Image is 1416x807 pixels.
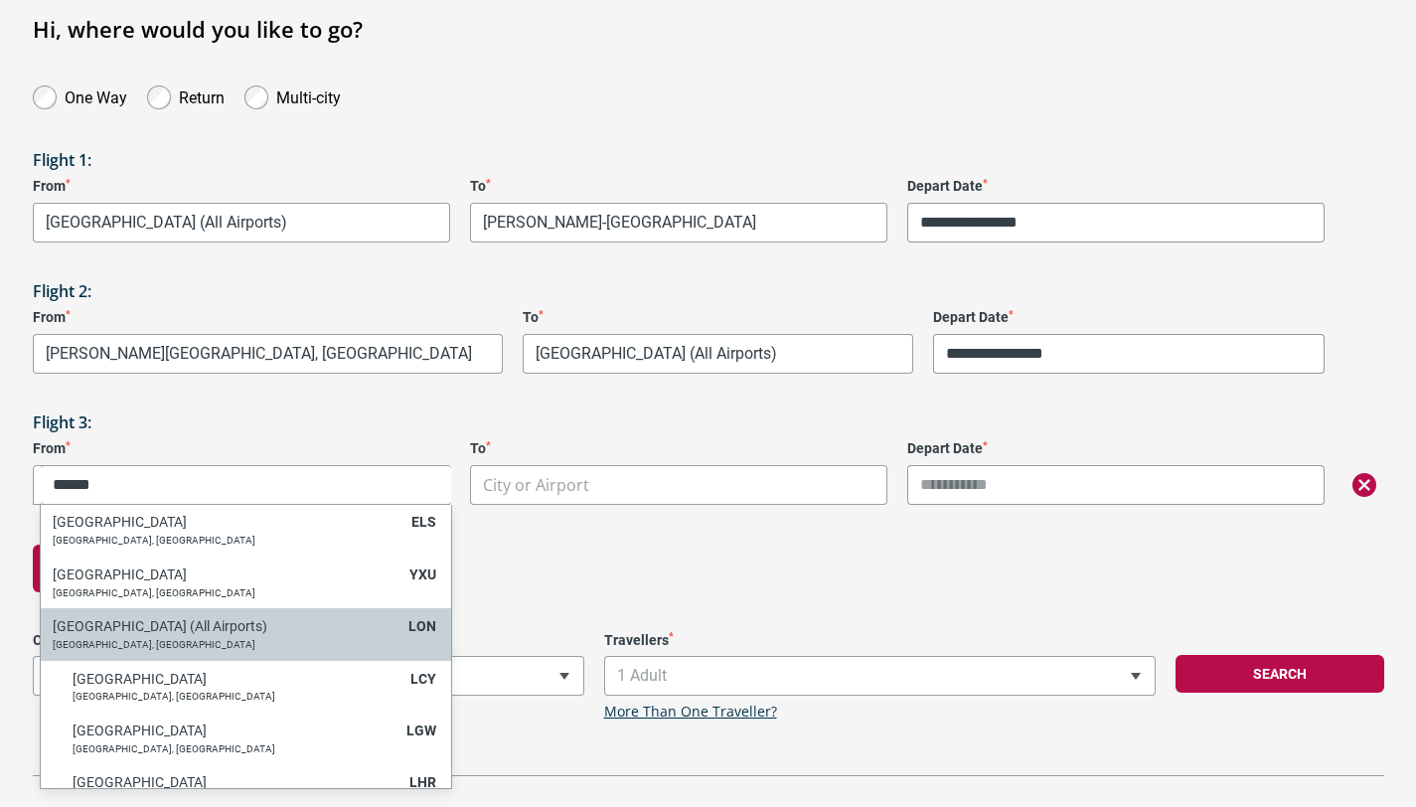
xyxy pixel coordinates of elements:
label: Return [179,83,225,107]
input: Search [41,465,451,505]
p: [GEOGRAPHIC_DATA], [GEOGRAPHIC_DATA] [73,743,396,755]
h6: [GEOGRAPHIC_DATA] [73,774,399,791]
span: City or Airport [471,466,886,505]
h6: [GEOGRAPHIC_DATA] [53,566,399,583]
p: [GEOGRAPHIC_DATA], [GEOGRAPHIC_DATA] [73,691,400,703]
span: Rome, Italy [470,203,887,242]
p: [GEOGRAPHIC_DATA], [GEOGRAPHIC_DATA] [53,535,401,547]
span: 1 Adult [605,657,1155,695]
span: Melbourne, Australia [33,203,450,242]
label: Multi-city [276,83,341,107]
a: More Than One Traveller? [604,704,777,721]
span: City or Airport [483,474,589,496]
h6: [GEOGRAPHIC_DATA] [73,723,396,739]
label: One Way [65,83,127,107]
span: Florence, Italy [34,335,502,373]
h6: [GEOGRAPHIC_DATA] [73,671,400,688]
label: To [523,309,914,326]
label: Depart Date [907,440,1325,457]
label: From [33,309,503,326]
h6: [GEOGRAPHIC_DATA] [53,514,401,531]
span: LHR [409,774,436,790]
span: 1 Adult [604,656,1156,696]
span: City or Airport [33,465,450,505]
label: Class [33,632,584,649]
button: Search [1176,655,1384,693]
p: [GEOGRAPHIC_DATA], [GEOGRAPHIC_DATA] [53,587,399,599]
label: From [33,440,450,457]
span: Melbourne, Australia [34,204,449,242]
h3: Flight 1: [33,151,1384,170]
span: Economy [33,656,584,696]
span: ELS [411,514,436,530]
label: To [470,440,887,457]
label: Depart Date [907,178,1325,195]
h6: [GEOGRAPHIC_DATA] (All Airports) [53,618,398,635]
span: LCY [410,671,436,687]
span: London, United Kingdom [523,334,914,374]
h3: Flight 2: [33,282,1384,301]
button: Add flight [33,545,241,592]
span: London, United Kingdom [524,335,913,373]
span: LON [408,618,436,634]
p: [GEOGRAPHIC_DATA], [GEOGRAPHIC_DATA] [53,639,398,651]
label: Depart Date [933,309,1325,326]
span: Rome, Italy [471,204,886,242]
span: YXU [409,566,436,582]
h1: Hi, where would you like to go? [33,16,1384,42]
span: City or Airport [470,465,887,505]
h3: Flight 3: [33,413,1384,432]
span: Economy [34,657,583,695]
label: To [470,178,887,195]
label: From [33,178,450,195]
span: Florence, Italy [33,334,503,374]
span: LGW [406,723,436,738]
label: Travellers [604,632,1156,649]
span: City or Airport [34,466,449,505]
